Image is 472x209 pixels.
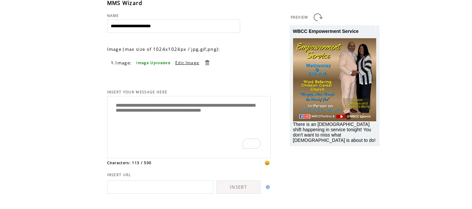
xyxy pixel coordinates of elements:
[291,15,308,20] span: PREVIEW
[293,122,376,143] span: There is an [DEMOGRAPHIC_DATA] shift happening in service tonight! You don't want to miss what [D...
[107,172,131,177] span: INSERT URL
[175,60,199,65] a: Edit Image
[115,60,132,66] span: Image:
[264,185,270,189] img: help.gif
[264,160,270,166] span: 😀
[107,13,119,18] span: NAME
[136,60,171,65] span: Image Uploaded
[107,90,168,94] span: INSERT YOUR MESSAGE HERE
[217,180,260,194] a: INSERT
[111,60,115,65] span: 1.
[293,29,359,34] span: WBCC Empowerment Service
[107,46,220,52] span: Image (max size of 1024x1024px / jpg,gif,png):
[204,59,210,66] a: Delete this item
[111,98,267,155] textarea: To enrich screen reader interactions, please activate Accessibility in Grammarly extension settings
[107,160,152,165] span: Characters: 113 / 500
